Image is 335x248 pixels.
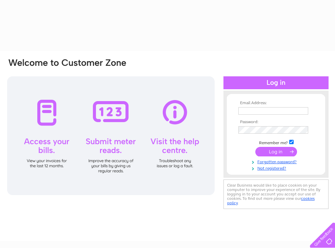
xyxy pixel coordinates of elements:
[237,101,315,106] th: Email Address:
[238,158,315,165] a: Forgotten password?
[227,196,315,205] a: cookies policy
[237,139,315,146] td: Remember me?
[238,165,315,171] a: Not registered?
[237,120,315,125] th: Password:
[255,147,297,156] input: Submit
[223,179,329,209] div: Clear Business would like to place cookies on your computer to improve your experience of the sit...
